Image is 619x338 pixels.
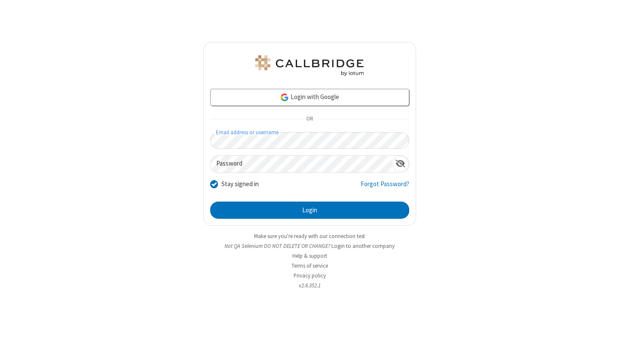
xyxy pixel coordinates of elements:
[254,232,365,240] a: Make sure you're ready with our connection test
[598,316,613,332] iframe: Chat
[331,242,395,250] button: Login to another company
[303,113,316,125] span: OR
[211,156,392,172] input: Password
[203,281,416,290] li: v2.6.352.1
[221,179,259,189] label: Stay signed in
[361,179,409,196] a: Forgot Password?
[294,272,326,279] a: Privacy policy
[210,132,409,149] input: Email address or username
[280,93,289,102] img: google-icon.png
[210,202,409,219] button: Login
[292,252,327,260] a: Help & support
[210,89,409,106] a: Login with Google
[203,242,416,250] li: Not QA Selenium DO NOT DELETE OR CHANGE?
[254,55,365,76] img: QA Selenium DO NOT DELETE OR CHANGE
[392,156,409,172] div: Show password
[291,262,328,269] a: Terms of service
